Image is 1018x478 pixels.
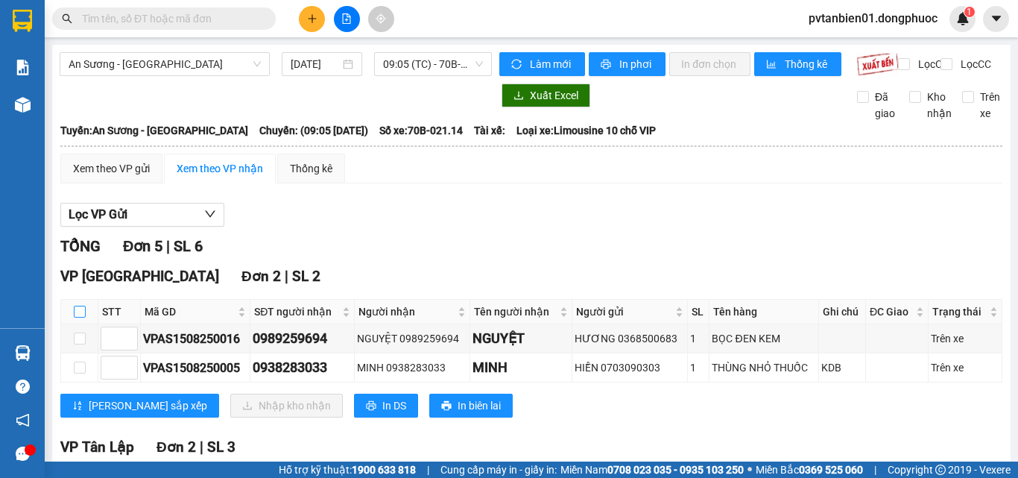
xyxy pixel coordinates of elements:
span: printer [601,59,613,71]
td: VPAS1508250016 [141,324,250,353]
span: 1 [967,7,972,17]
span: SĐT người nhận [254,304,339,320]
div: Xem theo VP gửi [73,160,150,177]
span: Đơn 2 [157,438,196,456]
div: VPAS1508250005 [143,359,247,377]
span: notification [16,413,30,427]
span: down [204,208,216,220]
span: TỔNG [60,237,101,255]
td: NGUYỆT [470,324,572,353]
span: In phơi [619,56,654,72]
button: bar-chartThống kê [754,52,841,76]
span: SL 6 [174,237,203,255]
span: plus [307,13,317,24]
span: sync [511,59,524,71]
img: solution-icon [15,60,31,75]
span: Xuất Excel [530,87,578,104]
div: Trên xe [931,330,999,347]
strong: 0708 023 035 - 0935 103 250 [607,464,744,476]
span: In DS [382,397,406,414]
span: Kho nhận [921,89,958,122]
div: KDB [821,359,863,376]
div: Thống kê [290,160,332,177]
span: In biên lai [458,397,501,414]
div: 0938283033 [253,357,352,378]
span: 01 Võ Văn Truyện, KP.1, Phường 2 [118,45,205,63]
span: | [874,462,876,478]
div: NGUYỆT [472,328,569,349]
div: 1 [690,359,706,376]
img: icon-new-feature [956,12,970,25]
span: message [16,447,30,461]
span: Lọc CR [912,56,951,72]
div: BỌC ĐEN KEM [712,330,815,347]
div: MINH 0938283033 [357,359,467,376]
span: Người gửi [576,304,673,320]
span: [PERSON_NAME]: [4,96,156,105]
span: Trên xe [974,89,1006,122]
span: Làm mới [530,56,573,72]
span: SL 2 [292,268,320,285]
span: Thống kê [785,56,829,72]
img: warehouse-icon [15,345,31,361]
span: Tài xế: [474,122,505,139]
span: aim [376,13,386,24]
span: printer [366,400,376,412]
span: printer [441,400,452,412]
div: NGUYỆT 0989259694 [357,330,467,347]
span: Hotline: 19001152 [118,66,183,75]
span: Cung cấp máy in - giấy in: [440,462,557,478]
span: ⚪️ [747,467,752,473]
span: Đơn 5 [123,237,162,255]
button: Lọc VP Gửi [60,203,224,227]
button: file-add [334,6,360,32]
span: Mã GD [145,304,235,320]
div: VPAS1508250016 [143,330,247,348]
button: aim [368,6,394,32]
span: Miền Nam [560,462,744,478]
span: | [166,237,170,255]
th: Tên hàng [709,300,818,324]
span: Lọc CC [955,56,993,72]
span: In ngày: [4,108,91,117]
td: VPAS1508250005 [141,353,250,383]
span: Loại xe: Limousine 10 chỗ VIP [516,122,656,139]
button: printerIn DS [354,394,418,418]
span: | [200,438,203,456]
input: Tìm tên, số ĐT hoặc mã đơn [82,10,258,27]
span: search [62,13,72,24]
span: VP Tân Lập [60,438,134,456]
span: ----------------------------------------- [40,81,183,92]
div: 0989259694 [253,328,352,349]
button: syncLàm mới [499,52,585,76]
span: VP [GEOGRAPHIC_DATA] [60,268,219,285]
td: 0989259694 [250,324,355,353]
span: Chuyến: (09:05 [DATE]) [259,122,368,139]
button: downloadNhập kho nhận [230,394,343,418]
span: | [285,268,288,285]
span: sort-ascending [72,400,83,412]
span: Đã giao [869,89,901,122]
input: 15/08/2025 [291,56,340,72]
span: Người nhận [358,304,455,320]
span: Số xe: 70B-021.14 [379,122,463,139]
span: Miền Bắc [756,462,863,478]
img: logo-vxr [13,10,32,32]
span: copyright [935,465,946,475]
span: 09:18:40 [DATE] [33,108,91,117]
span: pvtanbien01.dongphuoc [797,9,949,28]
button: printerIn biên lai [429,394,513,418]
div: MINH [472,357,569,378]
strong: ĐỒNG PHƯỚC [118,8,204,21]
div: HIỀN 0703090303 [575,359,686,376]
div: 1 [690,330,706,347]
th: SL [688,300,709,324]
img: warehouse-icon [15,97,31,113]
td: MINH [470,353,572,383]
button: sort-ascending[PERSON_NAME] sắp xếp [60,394,219,418]
th: Ghi chú [819,300,866,324]
strong: 0369 525 060 [799,464,863,476]
span: Bến xe [GEOGRAPHIC_DATA] [118,24,200,43]
div: THÙNG NHỎ THUỐC [712,359,815,376]
span: download [513,90,524,102]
